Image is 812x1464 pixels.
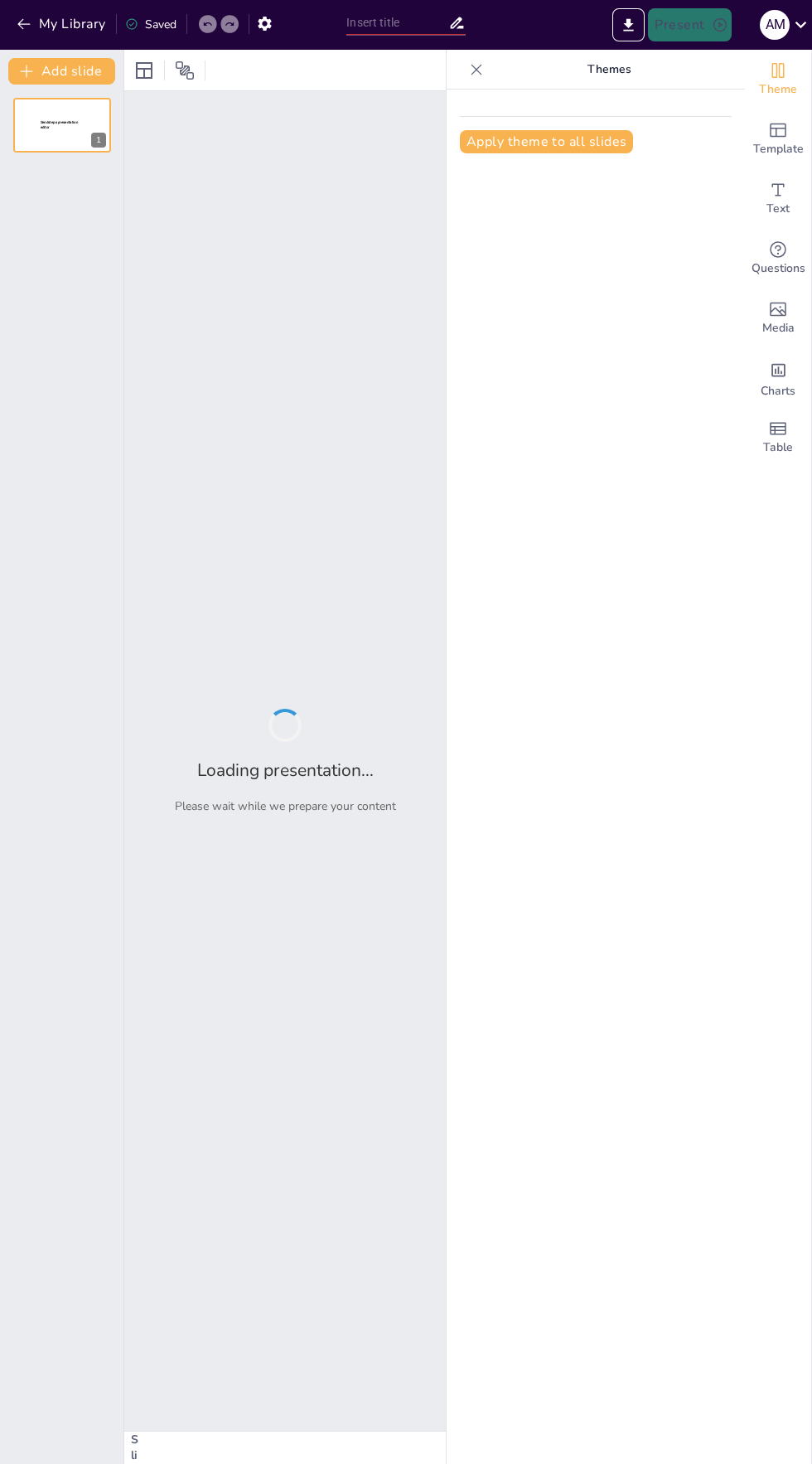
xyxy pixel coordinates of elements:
button: Add slide [8,58,115,85]
div: Add ready made slides [745,109,811,169]
span: Table [763,439,793,457]
span: Text [766,200,790,218]
div: Saved [125,17,176,32]
div: Get real-time input from your audience [745,229,811,288]
span: Charts [761,382,795,400]
span: Media [762,319,795,337]
div: A M [760,10,790,40]
div: Change the overall theme [745,50,811,109]
button: A M [760,8,790,41]
p: Themes [490,50,728,90]
h2: Loading presentation... [197,759,374,782]
button: Export to PowerPoint [612,8,645,41]
span: Questions [752,259,805,278]
div: Layout [131,57,157,84]
span: Sendsteps presentation editor [41,120,78,129]
button: Present [648,8,731,41]
span: Template [753,140,804,158]
button: My Library [12,11,113,37]
div: Add charts and graphs [745,348,811,408]
input: Insert title [346,11,447,35]
span: Theme [759,80,797,99]
div: Add a table [745,408,811,468]
div: 1 [13,98,111,153]
span: Position [175,61,195,80]
button: Apply theme to all slides [460,130,633,153]
div: Add images, graphics, shapes or video [745,288,811,348]
div: 1 [91,133,106,148]
p: Please wait while we prepare your content [175,798,396,814]
div: Add text boxes [745,169,811,229]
